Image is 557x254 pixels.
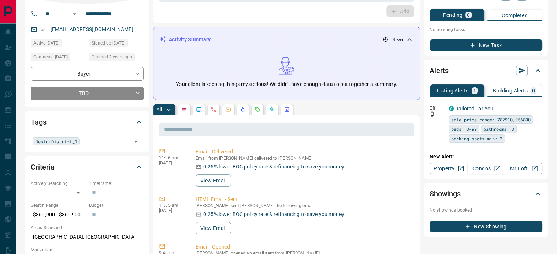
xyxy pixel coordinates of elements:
h2: Criteria [31,161,55,173]
p: Pending [443,12,463,18]
svg: Calls [211,107,216,113]
a: Condos [467,163,505,174]
p: Your client is keeping things mysterious! We didn't have enough data to put together a summary. [176,80,397,88]
div: Criteria [31,158,144,176]
p: $869,900 - $869,900 [31,209,85,221]
svg: Opportunities [269,107,275,113]
p: [DATE] [159,160,185,166]
p: - Never [390,37,404,43]
div: Tags [31,113,144,131]
p: 0 [467,12,470,18]
button: New Showing [430,221,542,232]
p: Email from [PERSON_NAME] delivered to [PERSON_NAME] [196,156,411,161]
p: Timeframe: [89,180,144,187]
a: Mr.Loft [505,163,542,174]
p: New Alert: [430,153,542,160]
p: 0.25% lower BOC policy rate & refinancing to save you money [203,163,344,171]
p: Email - Opened [196,243,411,251]
p: Budget: [89,202,144,209]
span: sale price range: 782910,956890 [451,116,531,123]
div: Activity Summary- Never [159,33,414,46]
p: Areas Searched: [31,224,144,231]
span: beds: 3-99 [451,125,477,133]
p: 11:35 am [159,203,185,208]
button: Open [131,136,141,147]
p: [PERSON_NAME] sent [PERSON_NAME] the following email [196,203,411,208]
span: parking spots min: 2 [451,135,502,142]
span: bathrooms: 3 [483,125,514,133]
p: No pending tasks [430,24,542,35]
div: Tue Oct 25 2022 [31,39,85,49]
p: All [156,107,162,112]
span: Active [DATE] [33,39,59,47]
span: DesignDistrict_1 [36,138,77,145]
p: 0.25% lower BOC policy rate & refinancing to save you money [203,211,344,218]
a: Tailored For You [456,106,493,111]
p: 1 [473,88,476,93]
p: No showings booked [430,207,542,213]
div: Mon Oct 31 2022 [31,53,85,63]
svg: Listing Alerts [240,107,246,113]
a: [EMAIL_ADDRESS][DOMAIN_NAME] [51,26,133,32]
p: Completed [502,13,528,18]
p: Activity Summary [169,36,211,43]
p: [DATE] [159,208,185,213]
svg: Lead Browsing Activity [196,107,202,113]
h2: Tags [31,116,46,128]
p: HTML Email - Sent [196,196,411,203]
div: Sat Oct 22 2022 [89,39,144,49]
button: View Email [196,222,231,234]
h2: Showings [430,188,461,200]
svg: Emails [225,107,231,113]
div: Buyer [31,67,144,80]
div: condos.ca [449,106,454,111]
svg: Requests [255,107,260,113]
span: Claimed 2 years ago [92,53,132,61]
span: Signed up [DATE] [92,39,125,47]
p: Search Range: [31,202,85,209]
button: New Task [430,39,542,51]
p: Listing Alerts [437,88,469,93]
p: Building Alerts [493,88,528,93]
p: 11:36 am [159,155,185,160]
p: Off [430,105,444,111]
p: Motivation: [31,247,144,253]
h2: Alerts [430,65,449,76]
svg: Email Verified [40,27,45,32]
div: Alerts [430,62,542,79]
svg: Push Notification Only [430,111,435,117]
div: TBD [31,87,144,100]
p: 0 [532,88,535,93]
p: [GEOGRAPHIC_DATA], [GEOGRAPHIC_DATA] [31,231,144,243]
span: Contacted [DATE] [33,53,68,61]
svg: Agent Actions [284,107,290,113]
button: Open [70,10,79,18]
a: Property [430,163,467,174]
div: Mon Oct 24 2022 [89,53,144,63]
p: Actively Searching: [31,180,85,187]
svg: Notes [181,107,187,113]
button: View Email [196,174,231,187]
div: Showings [430,185,542,202]
p: Email - Delivered [196,148,411,156]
